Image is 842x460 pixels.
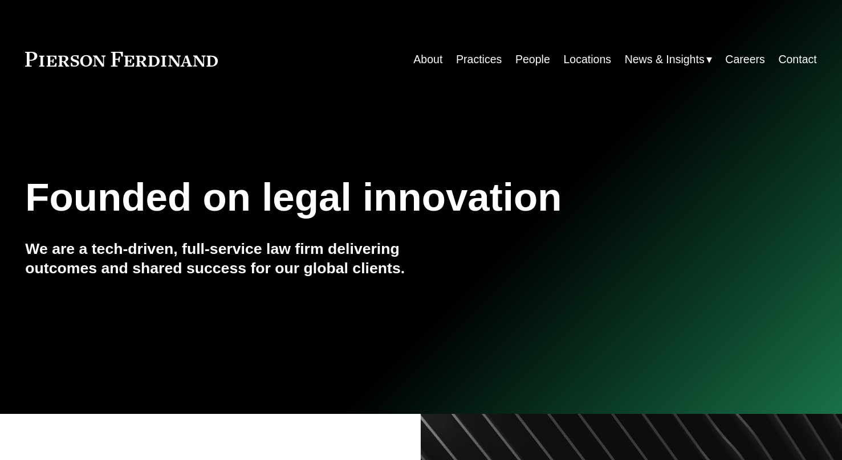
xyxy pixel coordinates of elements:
[413,48,442,71] a: About
[625,50,705,69] span: News & Insights
[25,240,421,278] h4: We are a tech-driven, full-service law firm delivering outcomes and shared success for our global...
[778,48,816,71] a: Contact
[25,175,685,220] h1: Founded on legal innovation
[456,48,502,71] a: Practices
[563,48,611,71] a: Locations
[515,48,550,71] a: People
[625,48,712,71] a: folder dropdown
[725,48,764,71] a: Careers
